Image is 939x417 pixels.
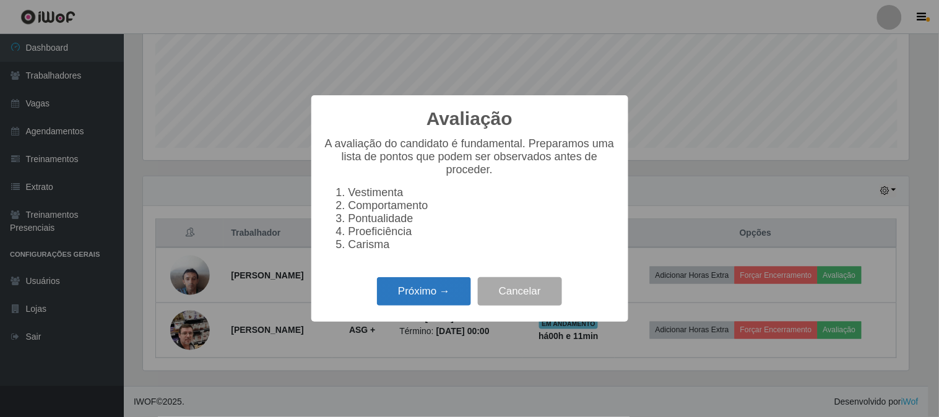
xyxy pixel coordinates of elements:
[348,212,616,225] li: Pontualidade
[348,225,616,238] li: Proeficiência
[377,277,471,306] button: Próximo →
[348,238,616,251] li: Carisma
[348,199,616,212] li: Comportamento
[348,186,616,199] li: Vestimenta
[478,277,562,306] button: Cancelar
[324,137,616,176] p: A avaliação do candidato é fundamental. Preparamos uma lista de pontos que podem ser observados a...
[426,108,513,130] h2: Avaliação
